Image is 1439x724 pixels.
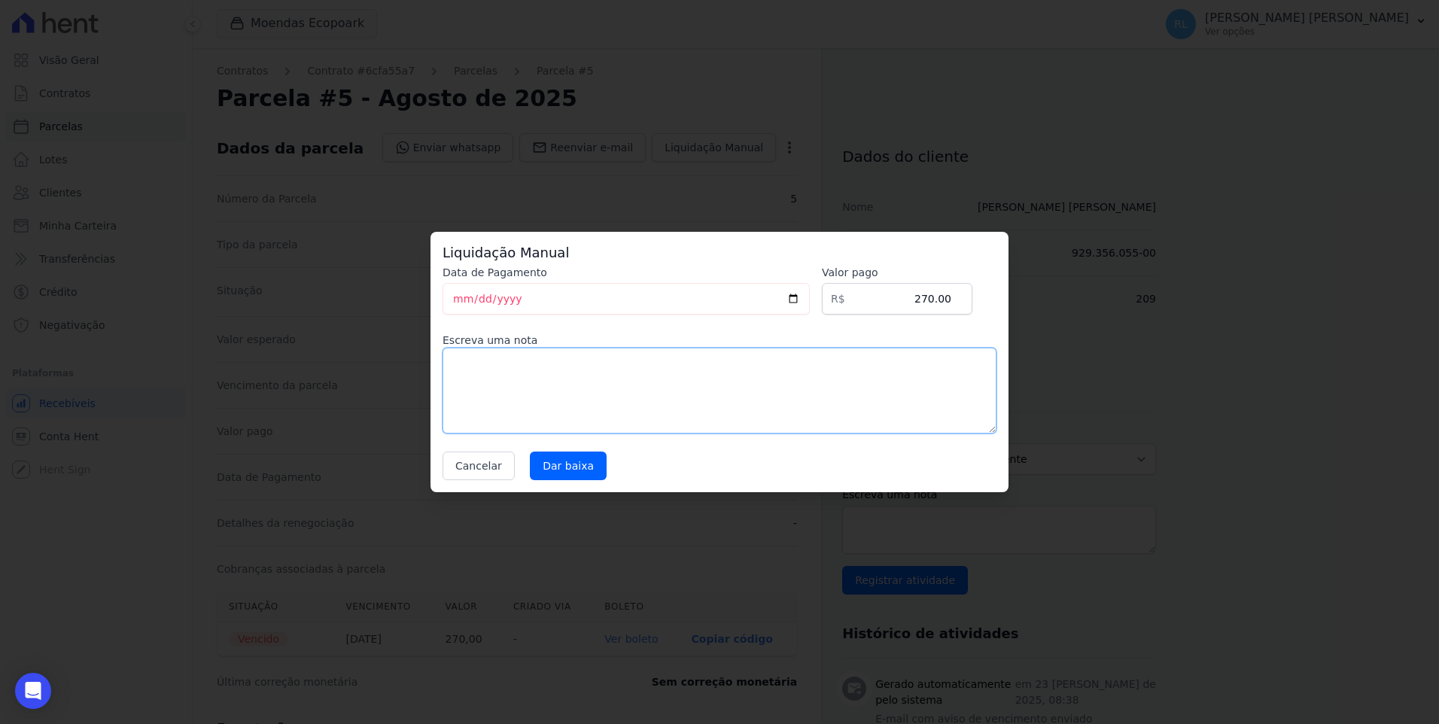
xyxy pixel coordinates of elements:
label: Data de Pagamento [443,265,810,280]
div: Open Intercom Messenger [15,673,51,709]
label: Escreva uma nota [443,333,996,348]
button: Cancelar [443,452,515,480]
label: Valor pago [822,265,972,280]
input: Dar baixa [530,452,607,480]
h3: Liquidação Manual [443,244,996,262]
